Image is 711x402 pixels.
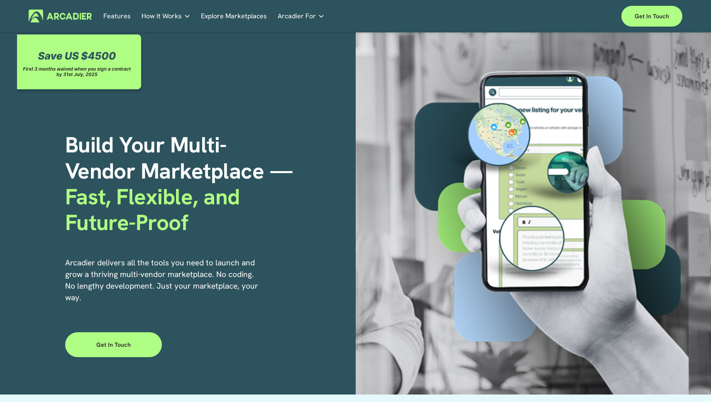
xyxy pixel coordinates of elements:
[142,10,191,22] a: folder dropdown
[621,6,682,27] a: Get in touch
[65,132,356,235] h1: Build Your Multi- Vendor Marketplace —
[278,10,325,22] a: folder dropdown
[29,10,92,22] img: Arcadier
[103,10,131,22] a: Features
[65,182,240,237] span: Fast, Flexible, and Future-Proof
[278,10,316,22] span: Arcadier For
[65,257,259,304] p: Arcadier delivers all the tools you need to launch and grow a thriving multi-vendor marketplace. ...
[201,10,267,22] a: Explore Marketplaces
[65,332,162,357] a: Get in touch
[142,10,182,22] span: How It Works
